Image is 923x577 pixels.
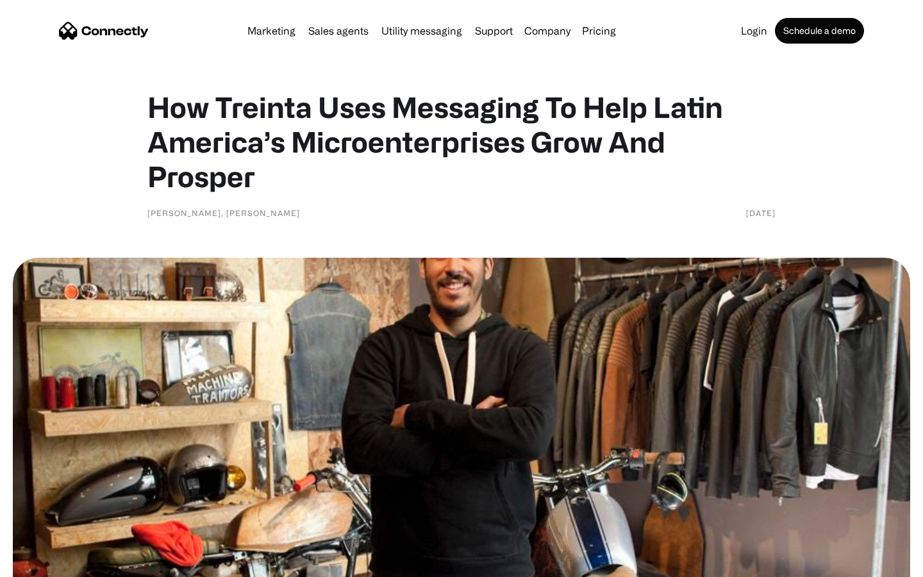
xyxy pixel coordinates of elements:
div: Company [524,22,570,40]
a: Sales agents [303,26,374,36]
a: home [59,21,149,40]
div: [DATE] [746,206,776,219]
a: Pricing [577,26,621,36]
a: Schedule a demo [775,18,864,44]
h1: How Treinta Uses Messaging To Help Latin America’s Microenterprises Grow And Prosper [147,90,776,194]
a: Utility messaging [376,26,467,36]
div: [PERSON_NAME], [PERSON_NAME] [147,206,300,219]
div: Company [520,22,574,40]
a: Support [470,26,518,36]
a: Marketing [242,26,301,36]
a: Login [736,26,772,36]
aside: Language selected: English [13,555,77,573]
ul: Language list [26,555,77,573]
